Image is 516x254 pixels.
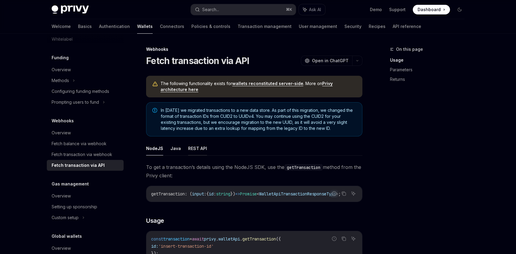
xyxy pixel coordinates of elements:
button: Copy the contents from the code block [340,190,348,197]
h5: Funding [52,54,69,61]
a: Configuring funding methods [47,86,124,97]
code: getTransaction [284,164,323,171]
span: Usage [146,216,164,225]
span: . [240,236,242,242]
span: ⌘ K [286,7,292,12]
h5: Webhooks [52,117,74,124]
span: await [192,236,204,242]
span: In [DATE] we migrated transactions to a new data store. As part of this migration, we changed the... [161,107,356,131]
span: walletApi [218,236,240,242]
a: API reference [393,19,421,34]
span: const [151,236,163,242]
button: Copy the contents from the code block [340,235,348,243]
h5: Gas management [52,180,89,188]
a: Setting up sponsorship [47,201,124,212]
button: Open in ChatGPT [301,56,352,66]
a: Welcome [52,19,71,34]
button: Ask AI [349,235,357,243]
svg: Warning [152,81,158,87]
div: Fetch transaction via webhook [52,151,112,158]
a: Overview [47,64,124,75]
span: input [192,191,204,197]
button: Ask AI [349,190,357,197]
button: Report incorrect code [330,235,338,243]
div: Webhooks [146,46,362,52]
span: 'insert-transaction-id' [158,243,214,249]
div: Overview [52,192,71,200]
img: dark logo [52,5,89,14]
span: = [190,236,192,242]
a: Fetch balance via webhook [47,138,124,149]
a: Dashboard [413,5,450,14]
a: Fetch transaction via API [47,160,124,171]
a: Parameters [390,65,469,75]
span: ; [338,191,341,197]
span: string [216,191,230,197]
div: Fetch transaction via API [52,162,105,169]
span: On this page [396,46,423,53]
span: id: [151,243,158,249]
button: Java [170,141,181,155]
span: transaction [163,236,190,242]
span: getTransaction [151,191,185,197]
a: Authentication [99,19,130,34]
a: Usage [390,55,469,65]
a: Overview [47,191,124,201]
a: Demo [370,7,382,13]
span: . [216,236,218,242]
a: Fetch transaction via webhook [47,149,124,160]
a: Recipes [369,19,385,34]
span: Open in ChatGPT [312,58,349,64]
div: Fetch balance via webhook [52,140,106,147]
span: => [235,191,240,197]
div: Methods [52,77,69,84]
div: Configuring funding methods [52,88,109,95]
button: REST API [188,141,207,155]
button: Search...⌘K [191,4,296,15]
span: To get a transaction’s details using the NodeJS SDK, use the method from the Privy client: [146,163,362,180]
button: Toggle dark mode [455,5,464,14]
a: Support [389,7,406,13]
a: Returns [390,75,469,84]
span: id [209,191,214,197]
a: Overview [47,243,124,254]
a: Security [344,19,361,34]
span: : ( [185,191,192,197]
span: The following functionality exists for . More on [160,81,356,93]
span: Ask AI [309,7,321,13]
svg: Note [152,108,157,113]
a: Overview [47,127,124,138]
a: Policies & controls [191,19,230,34]
span: : [214,191,216,197]
a: Transaction management [238,19,292,34]
a: Basics [78,19,92,34]
span: Promise [240,191,257,197]
div: Overview [52,245,71,252]
div: Setting up sponsorship [52,203,97,210]
span: ({ [276,236,281,242]
span: getTransaction [242,236,276,242]
a: wallets reconstituted server-side [232,81,303,86]
h1: Fetch transaction via API [146,55,249,66]
span: }) [230,191,235,197]
span: { [206,191,209,197]
span: : [204,191,206,197]
span: privy [204,236,216,242]
button: Report incorrect code [330,190,338,197]
span: < [257,191,259,197]
span: Dashboard [418,7,441,13]
div: Search... [202,6,219,13]
a: User management [299,19,337,34]
a: Wallets [137,19,153,34]
div: Overview [52,66,71,73]
a: Connectors [160,19,184,34]
div: Overview [52,129,71,136]
span: WalletApiTransactionResponseType [259,191,336,197]
div: Custom setup [52,214,79,221]
button: Ask AI [299,4,325,15]
button: NodeJS [146,141,163,155]
div: Prompting users to fund [52,99,99,106]
h5: Global wallets [52,233,82,240]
